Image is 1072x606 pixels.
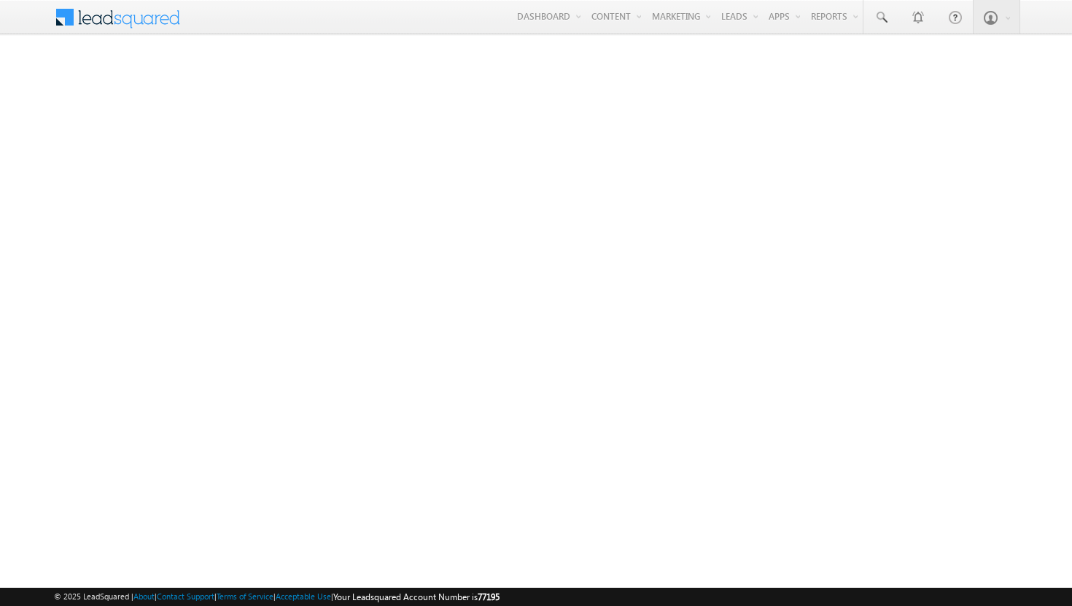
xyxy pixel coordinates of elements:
span: Your Leadsquared Account Number is [333,591,500,602]
a: About [133,591,155,601]
a: Contact Support [157,591,214,601]
span: 77195 [478,591,500,602]
a: Acceptable Use [276,591,331,601]
a: Terms of Service [217,591,273,601]
span: © 2025 LeadSquared | | | | | [54,590,500,604]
